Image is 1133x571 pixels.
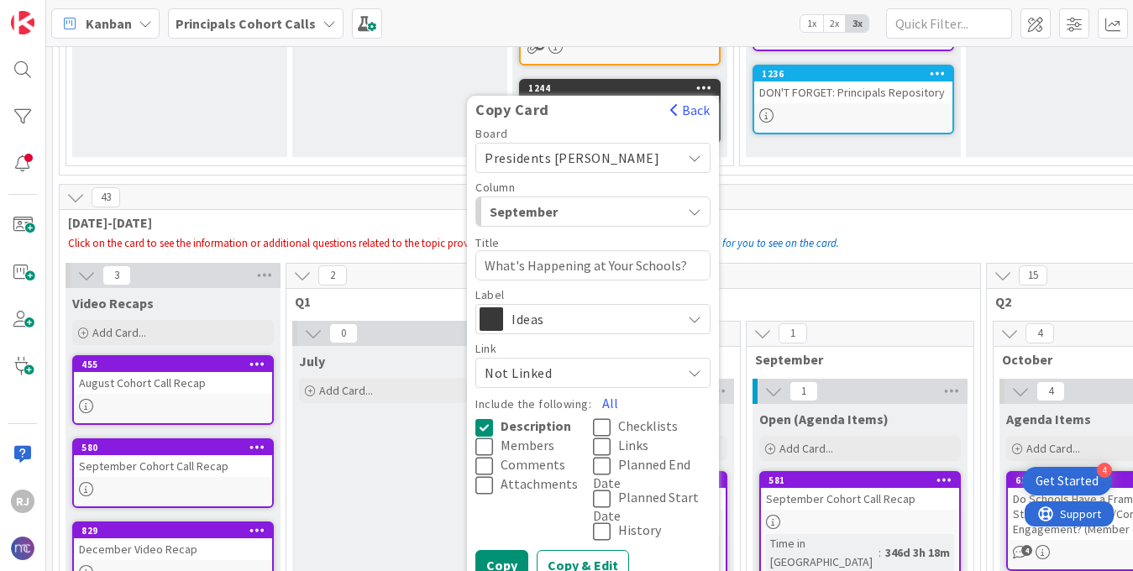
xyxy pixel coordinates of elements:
[618,437,648,454] span: Links
[318,265,347,285] span: 2
[74,523,272,560] div: 829December Video Recap
[1021,545,1032,556] span: 4
[86,13,132,34] span: Kanban
[1006,411,1091,427] span: Agenda Items
[475,128,508,139] span: Board
[81,442,272,453] div: 580
[669,101,711,119] button: Back
[593,490,699,525] span: Planned Start Date
[295,293,959,310] span: Q1
[475,418,593,437] button: Description
[11,11,34,34] img: Visit kanbanzone.com
[879,543,881,562] span: :
[754,66,952,81] div: 1236
[779,441,833,456] span: Add Card...
[593,457,711,490] button: Planned End Date
[475,398,591,410] label: Include the following:
[485,149,659,166] span: Presidents [PERSON_NAME]
[1036,381,1065,401] span: 4
[35,3,76,23] span: Support
[593,418,711,437] button: Checklists
[881,543,954,562] div: 346d 3h 18m
[81,359,272,370] div: 455
[475,235,500,250] label: Title
[1019,265,1047,285] span: 15
[1022,467,1112,495] div: Open Get Started checklist, remaining modules: 4
[754,66,952,103] div: 1236DON'T FORGET: Principals Repository
[475,343,496,354] span: Link
[92,325,146,340] span: Add Card...
[74,372,272,394] div: August Cohort Call Recap
[11,537,34,560] img: avatar
[768,474,959,486] div: 581
[823,15,846,32] span: 2x
[501,457,565,474] span: Comments
[501,476,578,493] span: Attachments
[591,388,629,418] button: All
[475,250,711,280] textarea: What's Happening at Your Schools?
[475,437,593,457] button: Members
[754,81,952,103] div: DON'T FORGET: Principals Repository
[755,351,952,368] span: September
[475,181,515,193] span: Column
[501,418,571,435] span: Description
[528,82,719,94] div: 1244
[593,522,711,542] button: History
[618,418,678,435] span: Checklists
[521,81,719,118] div: 1244Copy CardBackBoardPresidents [PERSON_NAME]ColumnSeptemberSeptemberTitleWhat's Happening at Yo...
[490,201,616,223] span: September
[593,457,690,492] span: Planned End Date
[81,525,272,537] div: 829
[74,440,272,477] div: 580September Cohort Call Recap
[319,383,373,398] span: Add Card...
[618,522,661,539] span: History
[789,381,818,401] span: 1
[176,15,316,32] b: Principals Cohort Calls
[11,490,34,513] div: RJ
[485,361,673,385] span: Not Linked
[1097,463,1112,478] div: 4
[1025,323,1054,343] span: 4
[475,289,505,301] span: Label
[74,455,272,477] div: September Cohort Call Recap
[1026,441,1080,456] span: Add Card...
[102,265,131,285] span: 3
[759,411,889,427] span: Open (Agenda Items)
[475,196,711,227] button: September
[72,295,154,312] span: Video Recaps
[299,353,325,369] span: July
[761,473,959,510] div: 581September Cohort Call Recap
[519,79,721,144] a: 1244Copy CardBackBoardPresidents [PERSON_NAME]ColumnSeptemberSeptemberTitleWhat's Happening at Yo...
[475,476,593,495] button: Attachments
[521,81,719,96] div: 1244Copy CardBackBoardPresidents [PERSON_NAME]ColumnSeptemberSeptemberTitleWhat's Happening at Yo...
[475,457,593,476] button: Comments
[761,473,959,488] div: 581
[800,15,823,32] span: 1x
[1036,473,1099,490] div: Get Started
[72,355,274,425] a: 455August Cohort Call Recap
[74,357,272,372] div: 455
[92,187,120,207] span: 43
[846,15,868,32] span: 3x
[762,68,952,80] div: 1236
[501,437,554,454] span: Members
[68,236,538,250] span: Click on the card to see the information or additional questions related to the topic provided at...
[72,438,274,508] a: 580September Cohort Call Recap
[511,307,673,331] span: Ideas
[761,488,959,510] div: September Cohort Call Recap
[74,440,272,455] div: 580
[74,538,272,560] div: December Video Recap
[593,490,711,522] button: Planned Start Date
[467,102,558,118] span: Copy Card
[766,534,879,571] div: Time in [GEOGRAPHIC_DATA]
[74,357,272,394] div: 455August Cohort Call Recap
[593,437,711,457] button: Links
[886,8,1012,39] input: Quick Filter...
[753,65,954,134] a: 1236DON'T FORGET: Principals Repository
[329,323,358,343] span: 0
[74,523,272,538] div: 829
[779,323,807,343] span: 1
